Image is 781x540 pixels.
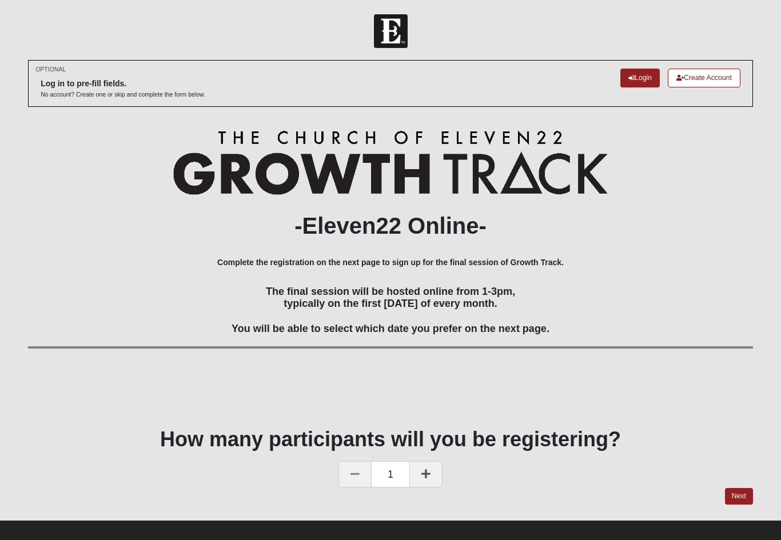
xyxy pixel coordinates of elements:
b: -Eleven22 Online- [294,213,487,238]
a: Next [725,488,753,505]
b: Complete the registration on the next page to sign up for the final session of Growth Track. [217,258,564,267]
p: No account? Create one or skip and complete the form below. [41,90,205,99]
h6: Log in to pre-fill fields. [41,79,205,89]
span: The final session will be hosted online from 1-3pm, [266,286,515,297]
a: Login [620,69,660,87]
small: OPTIONAL [35,65,66,74]
span: 1 [372,461,409,487]
h1: How many participants will you be registering? [28,427,753,451]
img: Growth Track Logo [173,130,608,194]
span: You will be able to select which date you prefer on the next page. [232,323,549,334]
span: typically on the first [DATE] of every month. [284,298,497,309]
img: Church of Eleven22 Logo [374,14,408,48]
a: Create Account [668,69,740,87]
